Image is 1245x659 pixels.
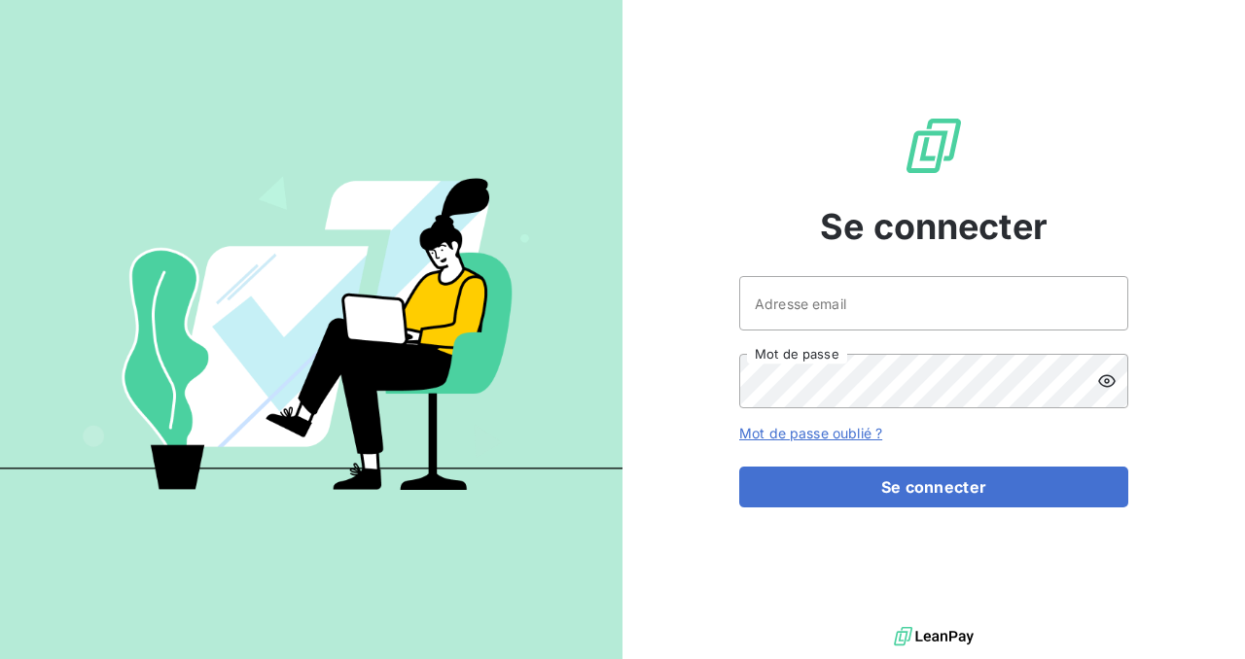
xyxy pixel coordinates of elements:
[903,115,965,177] img: Logo LeanPay
[739,467,1128,507] button: Se connecter
[739,425,882,441] a: Mot de passe oublié ?
[739,276,1128,330] input: placeholder
[820,200,1048,253] span: Se connecter
[894,622,974,651] img: logo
